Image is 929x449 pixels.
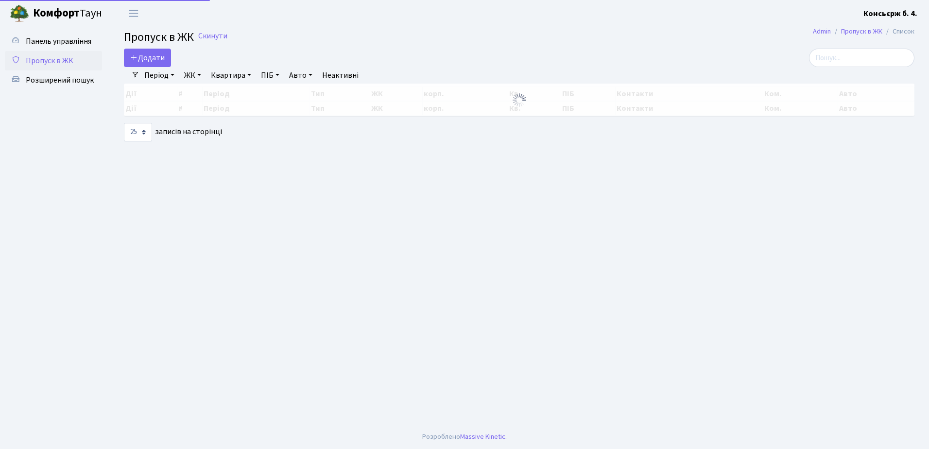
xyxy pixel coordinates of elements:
[26,75,94,86] span: Розширений пошук
[140,67,178,84] a: Період
[5,51,102,70] a: Пропуск в ЖК
[318,67,362,84] a: Неактивні
[5,70,102,90] a: Розширений пошук
[26,36,91,47] span: Панель управління
[798,21,929,42] nav: breadcrumb
[10,4,29,23] img: logo.png
[124,123,152,141] select: записів на сторінці
[124,123,222,141] label: записів на сторінці
[207,67,255,84] a: Квартира
[813,26,831,36] a: Admin
[841,26,882,36] a: Пропуск в ЖК
[26,55,73,66] span: Пропуск в ЖК
[198,32,227,41] a: Скинути
[422,432,507,442] div: Розроблено .
[33,5,102,22] span: Таун
[124,29,194,46] span: Пропуск в ЖК
[882,26,914,37] li: Список
[130,52,165,63] span: Додати
[863,8,917,19] a: Консьєрж б. 4.
[512,92,527,108] img: Обробка...
[285,67,316,84] a: Авто
[121,5,146,21] button: Переключити навігацію
[257,67,283,84] a: ПІБ
[33,5,80,21] b: Комфорт
[124,49,171,67] a: Додати
[460,432,505,442] a: Massive Kinetic
[809,49,914,67] input: Пошук...
[5,32,102,51] a: Панель управління
[180,67,205,84] a: ЖК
